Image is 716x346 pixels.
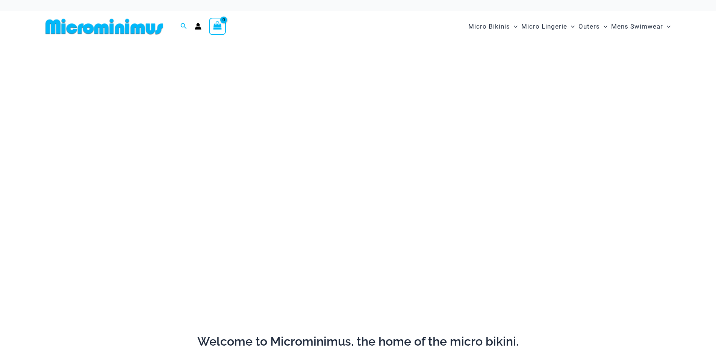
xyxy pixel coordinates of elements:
[468,17,510,36] span: Micro Bikinis
[209,18,226,35] a: View Shopping Cart, empty
[519,15,577,38] a: Micro LingerieMenu ToggleMenu Toggle
[521,17,567,36] span: Micro Lingerie
[578,17,600,36] span: Outers
[609,15,672,38] a: Mens SwimwearMenu ToggleMenu Toggle
[611,17,663,36] span: Mens Swimwear
[510,17,518,36] span: Menu Toggle
[465,14,674,39] nav: Site Navigation
[600,17,607,36] span: Menu Toggle
[466,15,519,38] a: Micro BikinisMenu ToggleMenu Toggle
[567,17,575,36] span: Menu Toggle
[42,18,166,35] img: MM SHOP LOGO FLAT
[577,15,609,38] a: OutersMenu ToggleMenu Toggle
[195,23,201,30] a: Account icon link
[180,22,187,31] a: Search icon link
[663,17,671,36] span: Menu Toggle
